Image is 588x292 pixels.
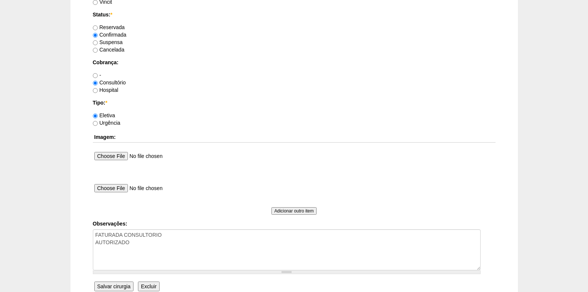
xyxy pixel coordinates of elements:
[93,220,496,227] label: Observações:
[93,87,119,93] label: Hospital
[93,120,120,126] label: Urgência
[93,33,98,38] input: Confirmada
[93,112,115,118] label: Eletiva
[93,73,98,78] input: -
[93,25,98,30] input: Reservada
[93,99,496,106] label: Tipo:
[93,11,496,18] label: Status:
[93,32,126,38] label: Confirmada
[105,100,107,106] span: Este campo é obrigatório.
[93,81,98,86] input: Consultório
[93,47,125,53] label: Cancelada
[93,80,126,86] label: Consultório
[93,88,98,93] input: Hospital
[93,114,98,118] input: Eletiva
[93,24,125,30] label: Reservada
[138,282,160,291] input: Excluir
[93,59,496,66] label: Cobrança:
[93,40,98,45] input: Suspensa
[93,39,123,45] label: Suspensa
[110,12,112,18] span: Este campo é obrigatório.
[93,132,496,143] th: Imagem:
[93,229,481,270] textarea: FATURADA CONSULTORIO AUTORIZADO
[93,121,98,126] input: Urgência
[271,207,317,215] input: Adicionar outro item
[93,48,98,53] input: Cancelada
[94,282,133,291] input: Salvar cirurgia
[93,72,101,78] label: -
